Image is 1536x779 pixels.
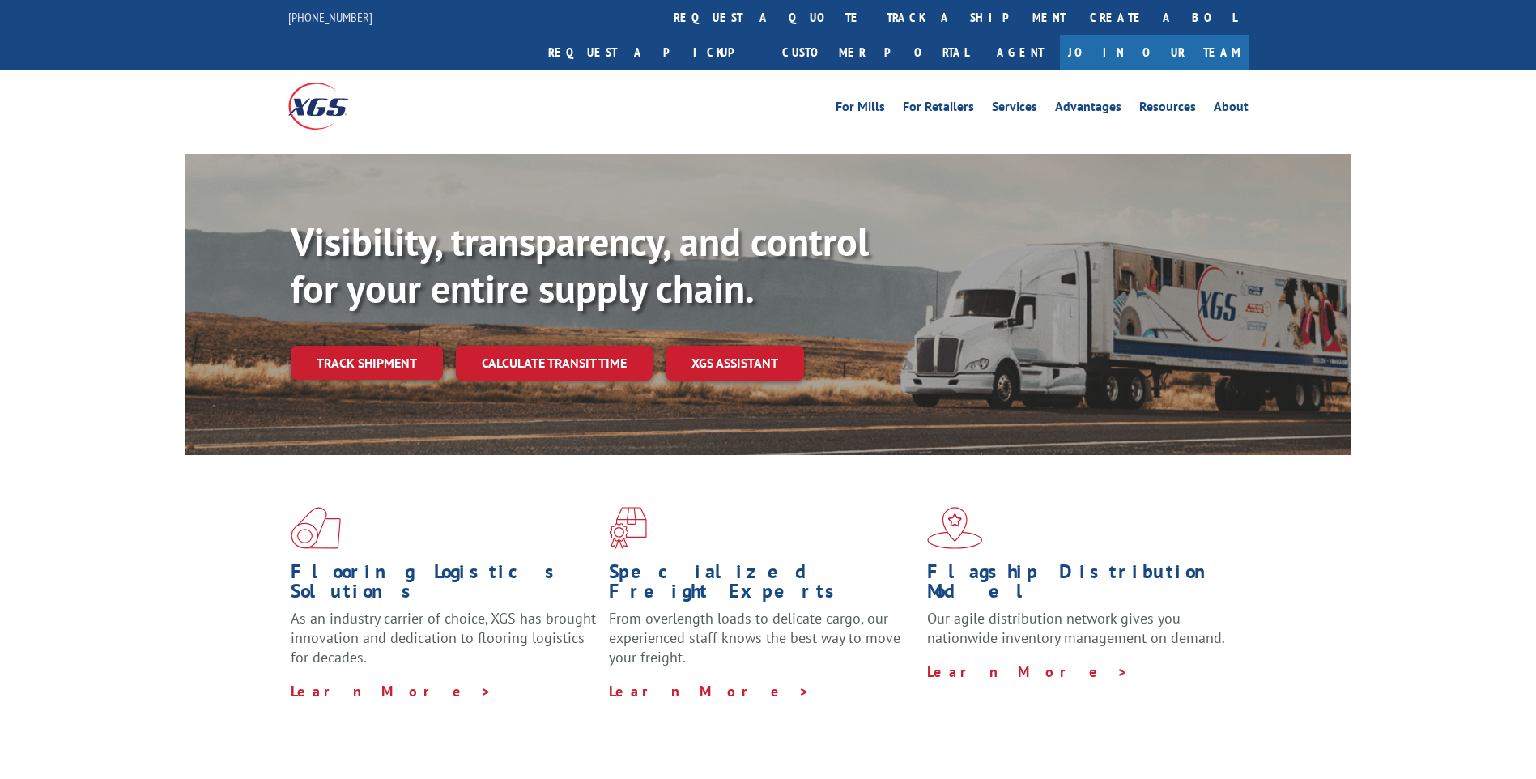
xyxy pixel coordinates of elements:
h1: Flagship Distribution Model [927,562,1233,609]
a: Learn More > [609,682,811,700]
a: XGS ASSISTANT [666,346,804,381]
span: Our agile distribution network gives you nationwide inventory management on demand. [927,609,1225,647]
a: For Mills [836,100,885,118]
a: Request a pickup [536,35,770,70]
a: Learn More > [291,682,492,700]
b: Visibility, transparency, and control for your entire supply chain. [291,216,869,313]
h1: Specialized Freight Experts [609,562,915,609]
a: Learn More > [927,662,1129,681]
img: xgs-icon-total-supply-chain-intelligence-red [291,507,341,549]
img: xgs-icon-focused-on-flooring-red [609,507,647,549]
h1: Flooring Logistics Solutions [291,562,597,609]
a: Agent [981,35,1060,70]
a: Join Our Team [1060,35,1249,70]
a: Calculate transit time [456,346,653,381]
p: From overlength loads to delicate cargo, our experienced staff knows the best way to move your fr... [609,609,915,681]
a: Resources [1139,100,1196,118]
span: As an industry carrier of choice, XGS has brought innovation and dedication to flooring logistics... [291,609,596,666]
a: Services [992,100,1037,118]
a: Track shipment [291,346,443,380]
a: About [1214,100,1249,118]
a: [PHONE_NUMBER] [288,9,372,25]
a: Customer Portal [770,35,981,70]
a: Advantages [1055,100,1121,118]
img: xgs-icon-flagship-distribution-model-red [927,507,983,549]
a: For Retailers [903,100,974,118]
